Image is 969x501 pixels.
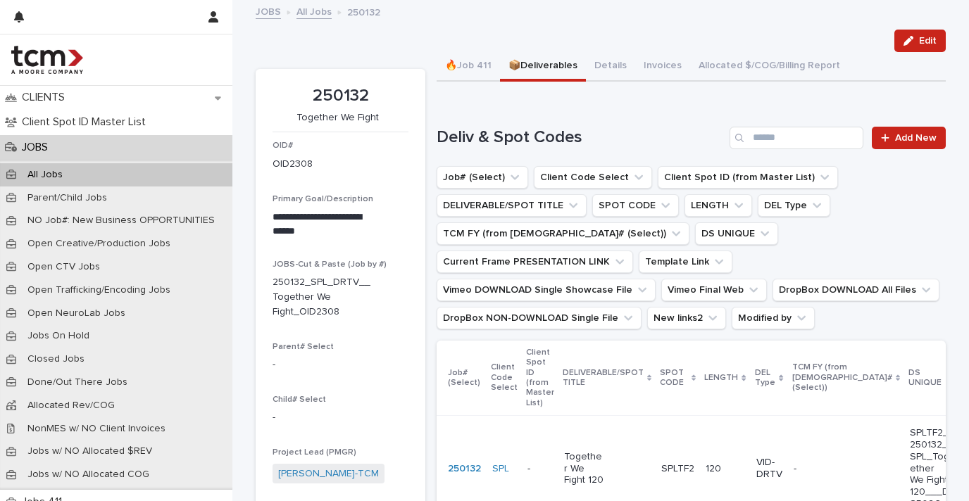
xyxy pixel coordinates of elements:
p: Open Trafficking/Encoding Jobs [16,284,182,296]
p: - [273,410,408,425]
button: Edit [894,30,946,52]
p: Client Code Select [491,360,518,395]
button: DropBox NON-DOWNLOAD Single File [437,307,642,329]
p: Client Spot ID Master List [16,115,157,129]
button: Allocated $/COG/Billing Report [690,52,849,82]
button: LENGTH [684,194,752,217]
p: JOBS [16,141,59,154]
p: VID-DRTV [756,457,782,481]
p: Allocated Rev/COG [16,400,126,412]
p: SPLTF2 [661,460,697,475]
p: TCM FY (from [DEMOGRAPHIC_DATA]# (Select)) [792,360,892,395]
button: Vimeo Final Web [661,279,767,301]
p: 250132 [347,4,380,19]
button: 📦Deliverables [500,52,586,82]
button: 🔥Job 411 [437,52,500,82]
p: Jobs w/ NO Allocated $REV [16,445,163,457]
p: CLIENTS [16,91,76,104]
p: - [527,463,553,475]
span: Edit [919,36,937,46]
p: Closed Jobs [16,353,96,365]
p: SPOT CODE [660,365,688,391]
p: Together We Fight 120 [564,451,606,486]
h1: Deliv & Spot Codes [437,127,724,148]
p: All Jobs [16,169,74,181]
a: JOBS [256,3,281,19]
span: JOBS-Cut & Paste (Job by #) [273,260,387,269]
span: Child# Select [273,395,326,404]
button: Template Link [639,250,732,273]
a: [PERSON_NAME]-TCM [278,467,379,481]
a: SPL [492,463,509,475]
button: Current Frame PRESENTATION LINK [437,250,633,273]
p: DEL Type [755,365,776,391]
a: 250132 [448,463,481,475]
span: Project Lead (PMGR) [273,448,356,457]
button: New links2 [647,307,726,329]
button: Client Spot ID (from Master List) [658,166,838,189]
button: Modified by [732,307,815,329]
p: Open NeuroLab Jobs [16,307,137,319]
p: Jobs On Hold [16,330,101,342]
p: Parent/Child Jobs [16,192,118,204]
button: SPOT CODE [592,194,679,217]
p: Together We Fight [273,112,403,124]
a: All Jobs [296,3,332,19]
p: LENGTH [704,370,738,386]
button: Job# (Select) [437,166,528,189]
p: 250132 [273,86,408,106]
p: DELIVERABLE/SPOT TITLE [563,365,644,391]
p: 120 [706,463,744,475]
img: 4hMmSqQkux38exxPVZHQ [11,46,83,74]
button: Vimeo DOWNLOAD Single Showcase File [437,279,656,301]
a: Add New [872,127,946,149]
button: DS UNIQUE [695,222,778,245]
p: OID2308 [273,157,313,172]
p: Client Spot ID (from Master List) [526,345,554,411]
p: NonMES w/ NO Client Invoices [16,423,177,435]
p: Job# (Select) [448,365,482,391]
span: Parent# Select [273,343,334,351]
p: NO Job#: New Business OPPORTUNITIES [16,215,226,227]
input: Search [730,127,863,149]
button: DELIVERABLE/SPOT TITLE [437,194,587,217]
p: DS UNIQUE [908,365,945,391]
button: Details [586,52,635,82]
span: OID# [273,141,293,150]
span: Add New [895,133,937,143]
p: Open Creative/Production Jobs [16,238,182,250]
p: Open CTV Jobs [16,261,111,273]
p: 250132_SPL_DRTV__Together We Fight_OID2308 [273,275,375,319]
button: Invoices [635,52,690,82]
button: TCM FY (from Job# (Select)) [437,222,689,245]
p: Done/Out There Jobs [16,376,139,388]
button: DropBox DOWNLOAD All Files [773,279,939,301]
p: - [273,357,408,372]
span: Primary Goal/Description [273,195,373,203]
p: Jobs w/ NO Allocated COG [16,469,161,481]
button: DEL Type [758,194,830,217]
p: - [794,463,835,475]
button: Client Code Select [534,166,652,189]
